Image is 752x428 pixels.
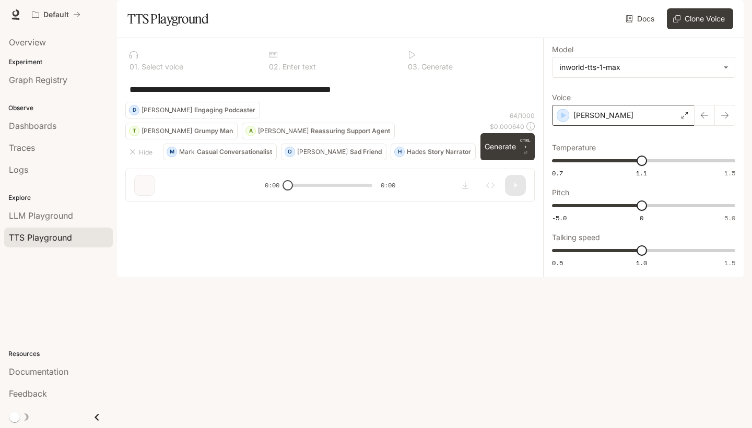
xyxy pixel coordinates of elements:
p: Hades [407,149,426,155]
p: CTRL + [520,137,531,150]
p: 64 / 1000 [510,111,535,120]
p: Temperature [552,144,596,151]
span: 5.0 [724,213,735,222]
button: T[PERSON_NAME]Grumpy Man [125,123,238,139]
span: 1.5 [724,169,735,177]
h1: TTS Playground [127,8,208,29]
p: Generate [419,63,453,70]
p: Talking speed [552,234,600,241]
a: Docs [624,8,659,29]
button: O[PERSON_NAME]Sad Friend [281,144,386,160]
button: D[PERSON_NAME]Engaging Podcaster [125,102,260,118]
p: Casual Conversationalist [197,149,272,155]
div: D [130,102,139,118]
p: Default [43,10,69,19]
span: 1.5 [724,258,735,267]
div: inworld-tts-1-max [553,57,735,77]
button: HHadesStory Narrator [391,144,476,160]
button: MMarkCasual Conversationalist [163,144,277,160]
p: Model [552,46,573,53]
span: 1.0 [636,258,647,267]
span: 0.7 [552,169,563,177]
span: 1.1 [636,169,647,177]
div: A [246,123,255,139]
div: inworld-tts-1-max [560,62,718,73]
p: [PERSON_NAME] [142,128,192,134]
div: O [285,144,295,160]
div: M [167,144,177,160]
p: Mark [179,149,195,155]
div: H [395,144,404,160]
p: 0 1 . [130,63,139,70]
p: 0 3 . [408,63,419,70]
p: Select voice [139,63,183,70]
span: -5.0 [552,213,567,222]
p: Sad Friend [350,149,382,155]
p: ⏎ [520,137,531,156]
div: T [130,123,139,139]
button: Hide [125,144,159,160]
p: Grumpy Man [194,128,233,134]
p: [PERSON_NAME] [573,110,633,121]
button: Clone Voice [667,8,733,29]
p: Pitch [552,189,569,196]
button: All workspaces [27,4,85,25]
p: Voice [552,94,571,101]
p: $ 0.000640 [490,122,524,131]
p: [PERSON_NAME] [142,107,192,113]
p: Enter text [280,63,316,70]
button: A[PERSON_NAME]Reassuring Support Agent [242,123,395,139]
p: Story Narrator [428,149,471,155]
p: 0 2 . [269,63,280,70]
span: 0.5 [552,258,563,267]
p: [PERSON_NAME] [258,128,309,134]
p: [PERSON_NAME] [297,149,348,155]
p: Reassuring Support Agent [311,128,390,134]
button: GenerateCTRL +⏎ [480,133,535,160]
p: Engaging Podcaster [194,107,255,113]
span: 0 [640,213,643,222]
